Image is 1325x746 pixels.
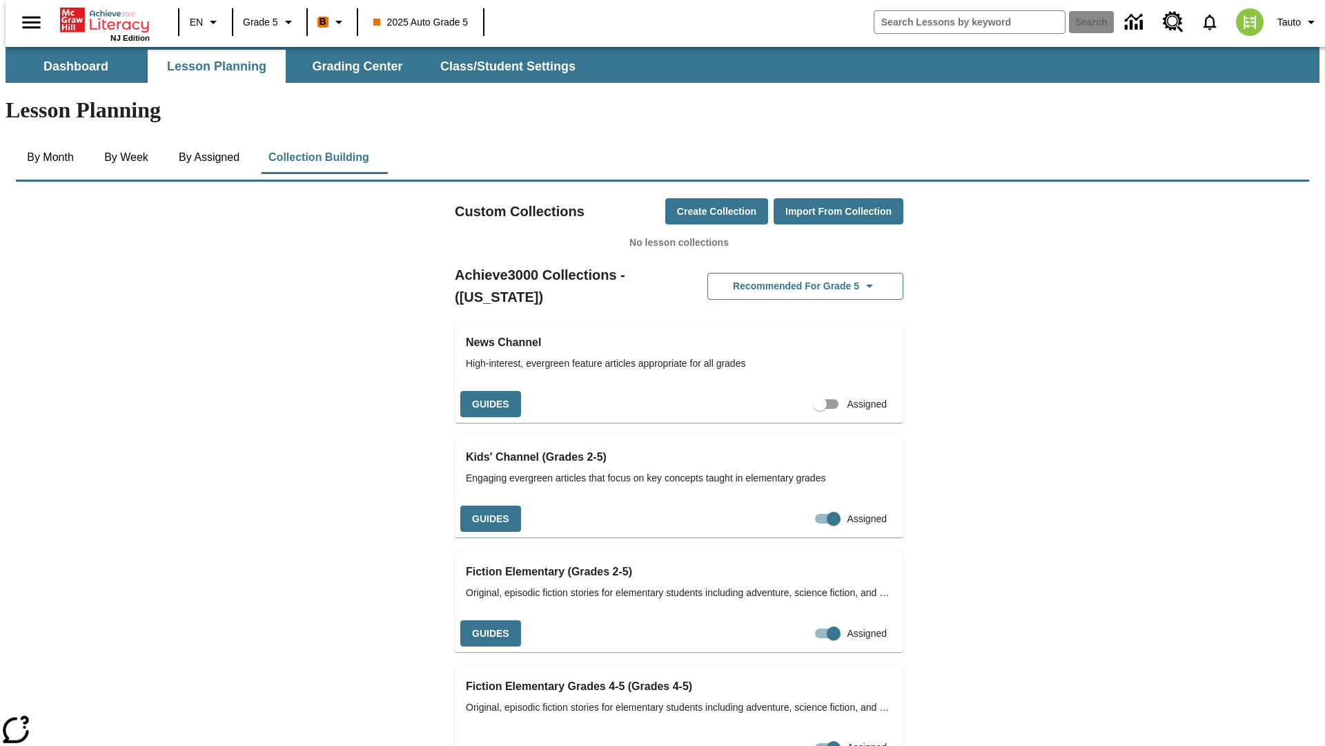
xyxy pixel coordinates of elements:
[11,2,52,43] button: Open side menu
[466,471,892,486] span: Engaging evergreen articles that focus on key concepts taught in elementary grades
[237,10,302,35] button: Grade: Grade 5, Select a grade
[6,47,1319,83] div: SubNavbar
[466,700,892,715] span: Original, episodic fiction stories for elementary students including adventure, science fiction, ...
[6,97,1319,123] h1: Lesson Planning
[847,627,887,641] span: Assigned
[1236,8,1264,36] img: avatar image
[320,13,326,30] span: B
[455,264,679,308] h2: Achieve3000 Collections - ([US_STATE])
[455,236,903,250] p: No lesson collections
[190,15,203,30] span: EN
[92,141,161,174] button: By Week
[847,397,887,412] span: Assigned
[60,6,150,34] a: Home
[874,11,1065,33] input: search field
[466,356,892,371] span: High-interest, evergreen feature articles appropriate for all grades
[288,50,426,83] button: Grading Center
[148,50,286,83] button: Lesson Planning
[847,512,887,526] span: Assigned
[466,586,892,600] span: Original, episodic fiction stories for elementary students including adventure, science fiction, ...
[1155,3,1192,41] a: Resource Center, Will open in new tab
[429,50,587,83] button: Class/Student Settings
[6,50,588,83] div: SubNavbar
[168,141,251,174] button: By Assigned
[1228,4,1272,40] button: Select a new avatar
[466,562,892,582] h3: Fiction Elementary (Grades 2-5)
[460,620,521,647] button: Guides
[1277,15,1301,30] span: Tauto
[60,5,150,42] div: Home
[460,391,521,418] button: Guides
[460,506,521,533] button: Guides
[707,273,903,300] button: Recommended for Grade 5
[1272,10,1325,35] button: Profile/Settings
[1192,4,1228,40] a: Notifications
[373,15,469,30] span: 2025 Auto Grade 5
[243,15,278,30] span: Grade 5
[455,200,585,222] h2: Custom Collections
[257,141,380,174] button: Collection Building
[110,34,150,42] span: NJ Edition
[665,198,768,225] button: Create Collection
[7,50,145,83] button: Dashboard
[184,10,228,35] button: Language: EN, Select a language
[312,10,353,35] button: Boost Class color is orange. Change class color
[466,333,892,352] h3: News Channel
[466,448,892,467] h3: Kids' Channel (Grades 2-5)
[1117,3,1155,41] a: Data Center
[774,198,903,225] button: Import from Collection
[16,141,85,174] button: By Month
[466,677,892,696] h3: Fiction Elementary Grades 4-5 (Grades 4-5)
